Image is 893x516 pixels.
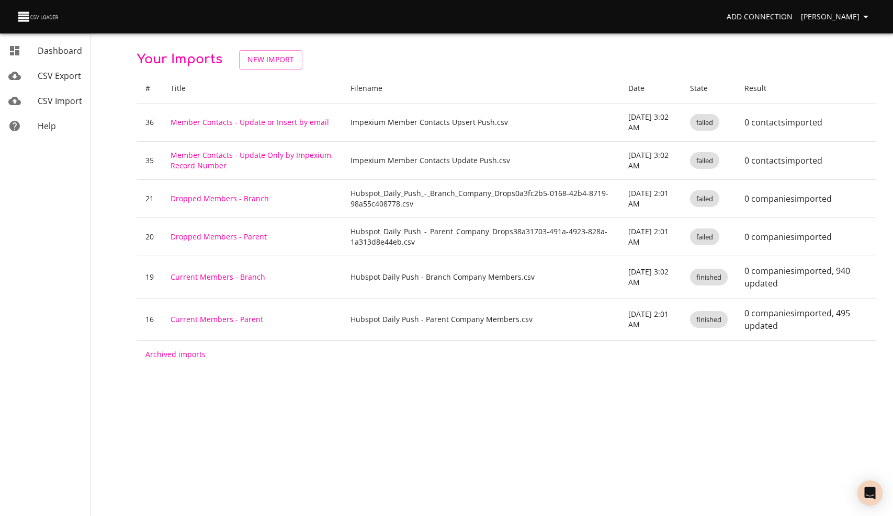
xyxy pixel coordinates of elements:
p: 0 contacts imported [744,154,868,167]
span: failed [690,232,719,242]
td: 19 [137,256,162,299]
button: [PERSON_NAME] [797,7,876,27]
th: Date [620,74,681,104]
td: 16 [137,299,162,341]
span: failed [690,194,719,204]
td: Impexium Member Contacts Update Push.csv [342,141,620,179]
td: [DATE] 3:02 AM [620,103,681,141]
td: Hubspot Daily Push - Parent Company Members.csv [342,299,620,341]
td: 20 [137,217,162,256]
th: Title [162,74,342,104]
th: Result [736,74,876,104]
span: failed [690,118,719,128]
div: Open Intercom Messenger [857,480,883,506]
p: 0 contacts imported [744,116,868,129]
span: Your Imports [137,52,222,66]
span: finished [690,315,728,325]
span: finished [690,272,728,282]
span: Dashboard [38,45,82,56]
td: Hubspot_Daily_Push_-_Parent_Company_Drops38a31703-491a-4923-828a-1a313d8e44eb.csv [342,217,620,256]
td: 21 [137,179,162,217]
img: CSV Loader [17,9,61,24]
th: State [682,74,736,104]
span: [PERSON_NAME] [801,10,872,24]
th: # [137,74,162,104]
p: 0 companies imported , 940 updated [744,265,868,290]
span: Help [38,120,56,132]
td: Impexium Member Contacts Upsert Push.csv [342,103,620,141]
a: Current Members - Branch [171,272,265,282]
span: CSV Export [38,70,81,82]
a: New Import [239,50,302,70]
span: Add Connection [727,10,793,24]
td: [DATE] 2:01 AM [620,179,681,217]
span: CSV Import [38,95,82,107]
a: Dropped Members - Branch [171,193,269,203]
a: Archived imports [145,349,206,359]
p: 0 companies imported [744,231,868,243]
span: failed [690,156,719,166]
p: 0 companies imported [744,192,868,205]
a: Add Connection [722,7,797,27]
td: [DATE] 3:02 AM [620,256,681,299]
p: 0 companies imported , 495 updated [744,307,868,332]
a: Member Contacts - Update or Insert by email [171,117,329,127]
td: [DATE] 3:02 AM [620,141,681,179]
a: Member Contacts - Update Only by Impexium Record Number [171,150,331,170]
td: Hubspot_Daily_Push_-_Branch_Company_Drops0a3fc2b5-0168-42b4-8719-98a55c408778.csv [342,179,620,217]
td: 36 [137,103,162,141]
td: 35 [137,141,162,179]
a: Dropped Members - Parent [171,232,267,242]
td: [DATE] 2:01 AM [620,217,681,256]
a: Current Members - Parent [171,314,263,324]
td: [DATE] 2:01 AM [620,299,681,341]
td: Hubspot Daily Push - Branch Company Members.csv [342,256,620,299]
span: New Import [247,53,294,66]
th: Filename [342,74,620,104]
